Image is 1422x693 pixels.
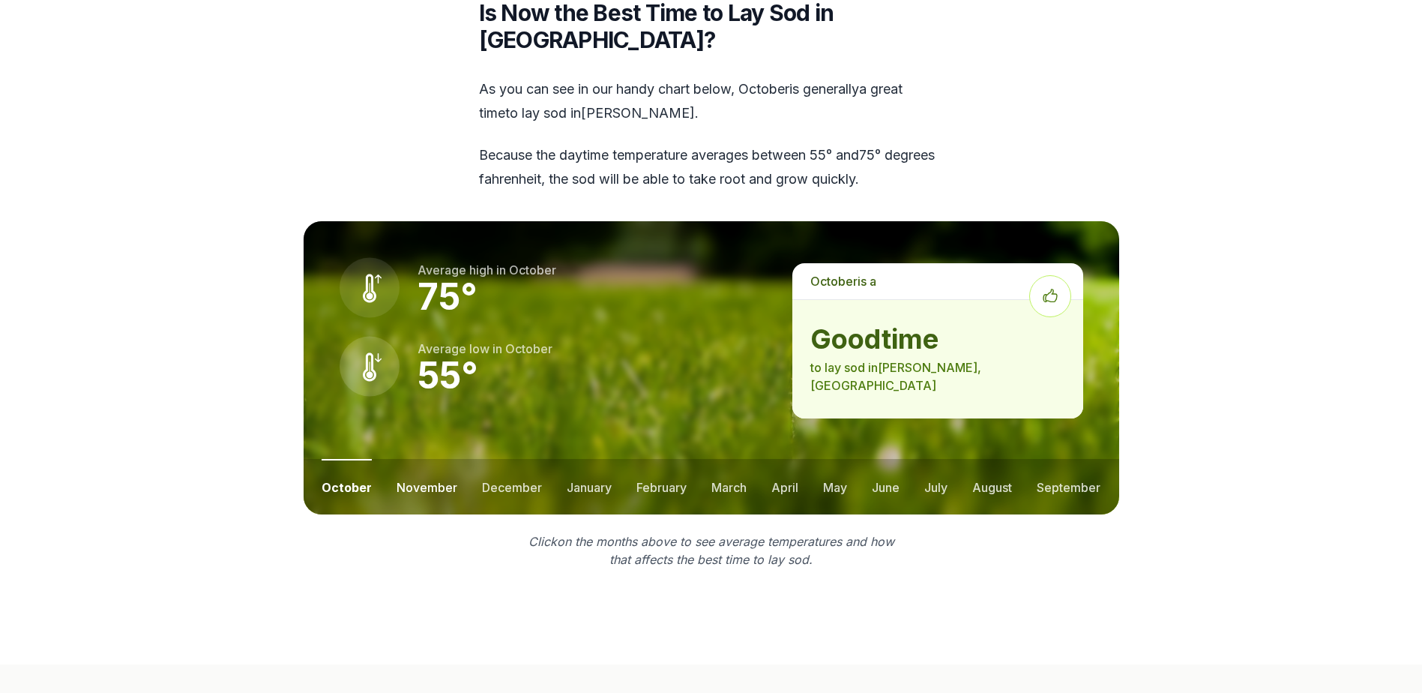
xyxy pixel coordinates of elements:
button: december [482,459,542,514]
div: As you can see in our handy chart below, is generally a great time to lay sod in [PERSON_NAME] . [479,77,944,191]
button: september [1037,459,1100,514]
button: march [711,459,747,514]
span: october [505,341,552,356]
button: april [771,459,798,514]
span: october [810,274,858,289]
p: Average low in [418,340,552,358]
p: Average high in [418,261,556,279]
button: august [972,459,1012,514]
strong: good time [810,324,1064,354]
button: november [397,459,457,514]
strong: 75 ° [418,274,477,319]
button: july [924,459,948,514]
button: october [322,459,372,514]
button: may [823,459,847,514]
p: Click on the months above to see average temperatures and how that affects the best time to lay sod. [519,532,903,568]
span: october [509,262,556,277]
button: february [636,459,687,514]
p: Because the daytime temperature averages between 55 ° and 75 ° degrees fahrenheit, the sod will b... [479,143,944,191]
button: january [567,459,612,514]
p: to lay sod in [PERSON_NAME] , [GEOGRAPHIC_DATA] [810,358,1064,394]
strong: 55 ° [418,353,478,397]
p: is a [792,263,1082,299]
button: june [872,459,900,514]
span: october [738,81,789,97]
